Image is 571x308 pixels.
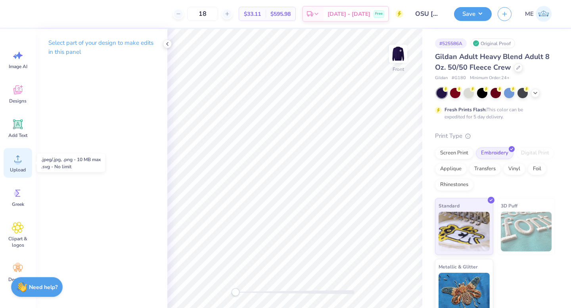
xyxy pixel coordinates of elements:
span: [DATE] - [DATE] [328,10,370,18]
input: Untitled Design [409,6,448,22]
button: Save [454,7,492,21]
div: Rhinestones [435,179,473,191]
span: $33.11 [244,10,261,18]
span: Image AI [9,63,27,70]
div: Front [393,66,404,73]
div: Vinyl [503,163,525,175]
div: Foil [528,163,546,175]
span: ME [525,10,534,19]
span: Free [375,11,383,17]
span: 3D Puff [501,202,517,210]
img: Front [390,46,406,62]
span: Add Text [8,132,27,139]
img: Maria Espena [536,6,552,22]
div: Digital Print [516,147,554,159]
div: .jpeg/.jpg, .png - 10 MB max [41,156,101,163]
div: # 525586A [435,38,467,48]
p: Select part of your design to make edits in this panel [48,38,155,57]
span: Greek [12,201,24,207]
span: $595.98 [270,10,291,18]
span: Decorate [8,276,27,283]
img: 3D Puff [501,212,552,251]
span: Metallic & Glitter [439,262,478,271]
span: Minimum Order: 24 + [470,75,510,82]
strong: Need help? [29,283,57,291]
span: # G180 [452,75,466,82]
div: .svg - No limit [41,163,101,170]
div: Print Type [435,131,555,141]
input: – – [187,7,218,21]
span: Gildan Adult Heavy Blend Adult 8 Oz. 50/50 Fleece Crew [435,52,550,72]
span: Gildan [435,75,448,82]
span: Designs [9,98,27,104]
img: Standard [439,212,490,251]
div: Transfers [469,163,501,175]
div: Original Proof [471,38,515,48]
a: ME [521,6,555,22]
div: Embroidery [476,147,514,159]
span: Standard [439,202,460,210]
strong: Fresh Prints Flash: [445,106,487,113]
div: Applique [435,163,467,175]
span: Upload [10,167,26,173]
div: Accessibility label [232,288,240,296]
div: Screen Print [435,147,473,159]
div: This color can be expedited for 5 day delivery. [445,106,542,120]
span: Clipart & logos [5,236,31,248]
